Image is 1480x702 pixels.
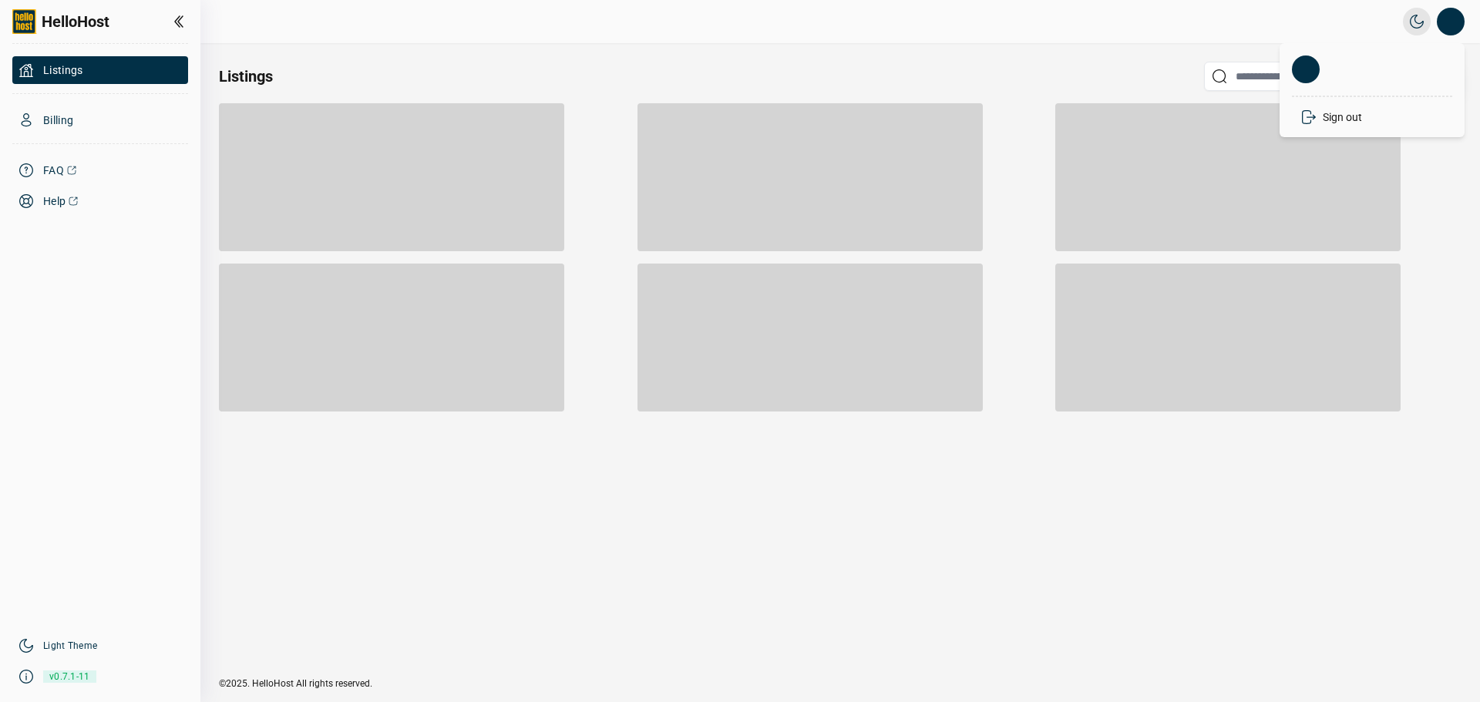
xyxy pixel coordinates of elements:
[43,640,97,652] a: Light Theme
[12,9,109,34] a: HelloHost
[43,665,96,688] span: v0.7.1-11
[12,156,188,184] a: FAQ
[43,193,66,209] span: Help
[200,677,1480,702] div: ©2025. HelloHost All rights reserved.
[43,113,73,128] span: Billing
[12,187,188,215] a: Help
[12,9,37,34] img: logo-full.png
[43,163,64,178] span: FAQ
[219,65,273,87] h2: Listings
[1292,103,1452,131] li: Sign out
[42,11,109,32] span: HelloHost
[43,62,83,78] span: Listings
